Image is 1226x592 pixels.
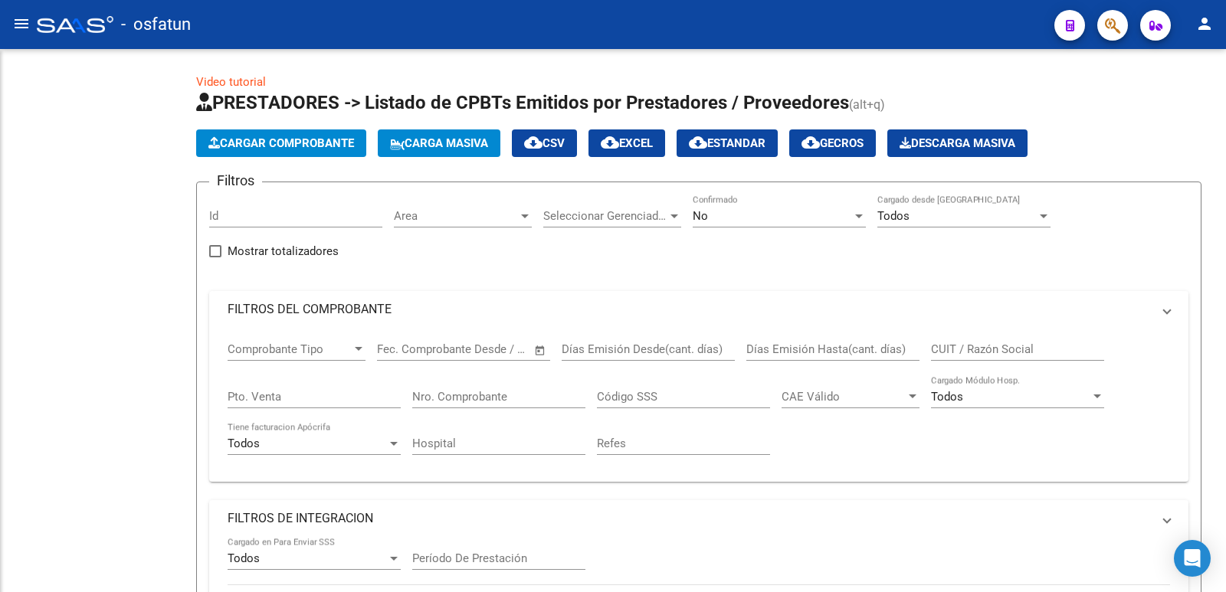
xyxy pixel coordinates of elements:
button: Gecros [789,129,876,157]
span: Comprobante Tipo [228,342,352,356]
button: Open calendar [532,342,549,359]
span: No [693,209,708,223]
mat-expansion-panel-header: FILTROS DEL COMPROBANTE [209,291,1188,328]
button: Cargar Comprobante [196,129,366,157]
mat-expansion-panel-header: FILTROS DE INTEGRACION [209,500,1188,537]
input: Fecha fin [453,342,527,356]
span: PRESTADORES -> Listado de CPBTs Emitidos por Prestadores / Proveedores [196,92,849,113]
mat-icon: cloud_download [801,133,820,152]
mat-icon: menu [12,15,31,33]
button: CSV [512,129,577,157]
button: Estandar [677,129,778,157]
span: Carga Masiva [390,136,488,150]
a: Video tutorial [196,75,266,89]
span: Todos [228,437,260,450]
span: Todos [877,209,910,223]
button: EXCEL [588,129,665,157]
mat-panel-title: FILTROS DE INTEGRACION [228,510,1152,527]
span: Estandar [689,136,765,150]
span: Mostrar totalizadores [228,242,339,260]
app-download-masive: Descarga masiva de comprobantes (adjuntos) [887,129,1028,157]
span: Seleccionar Gerenciador [543,209,667,223]
span: Descarga Masiva [900,136,1015,150]
input: Fecha inicio [377,342,439,356]
div: Open Intercom Messenger [1174,540,1211,577]
mat-icon: cloud_download [689,133,707,152]
button: Carga Masiva [378,129,500,157]
mat-icon: cloud_download [601,133,619,152]
span: - osfatun [121,8,191,41]
mat-panel-title: FILTROS DEL COMPROBANTE [228,301,1152,318]
span: CSV [524,136,565,150]
button: Descarga Masiva [887,129,1028,157]
span: Todos [228,551,260,565]
span: EXCEL [601,136,653,150]
span: (alt+q) [849,97,885,112]
span: CAE Válido [782,390,906,404]
div: FILTROS DEL COMPROBANTE [209,328,1188,482]
span: Area [394,209,518,223]
span: Cargar Comprobante [208,136,354,150]
h3: Filtros [209,170,262,191]
span: Gecros [801,136,864,150]
span: Todos [931,390,963,404]
mat-icon: person [1195,15,1214,33]
mat-icon: cloud_download [524,133,543,152]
